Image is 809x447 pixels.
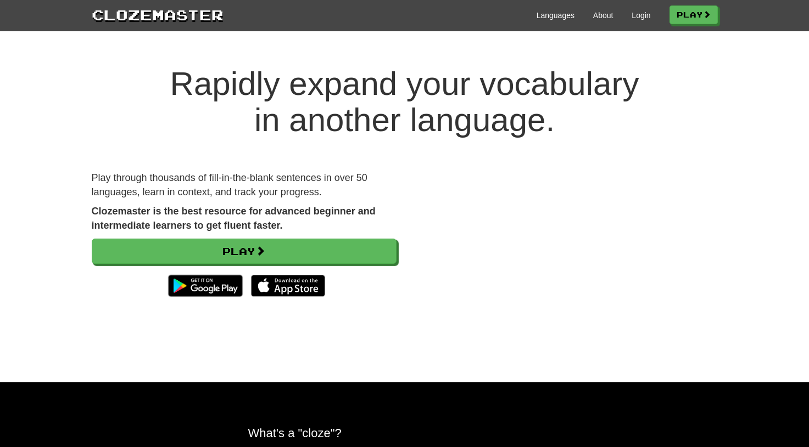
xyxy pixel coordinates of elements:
strong: Clozemaster is the best resource for advanced beginner and intermediate learners to get fluent fa... [92,206,376,231]
a: Login [632,10,650,21]
p: Play through thousands of fill-in-the-blank sentences in over 50 languages, learn in context, and... [92,171,397,199]
img: Download_on_the_App_Store_Badge_US-UK_135x40-25178aeef6eb6b83b96f5f2d004eda3bffbb37122de64afbaef7... [251,275,325,297]
a: Play [92,239,397,264]
a: Play [669,5,718,24]
h2: What's a "cloze"? [248,426,561,440]
a: Clozemaster [92,4,224,25]
img: Get it on Google Play [163,269,248,302]
a: About [593,10,613,21]
a: Languages [537,10,574,21]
